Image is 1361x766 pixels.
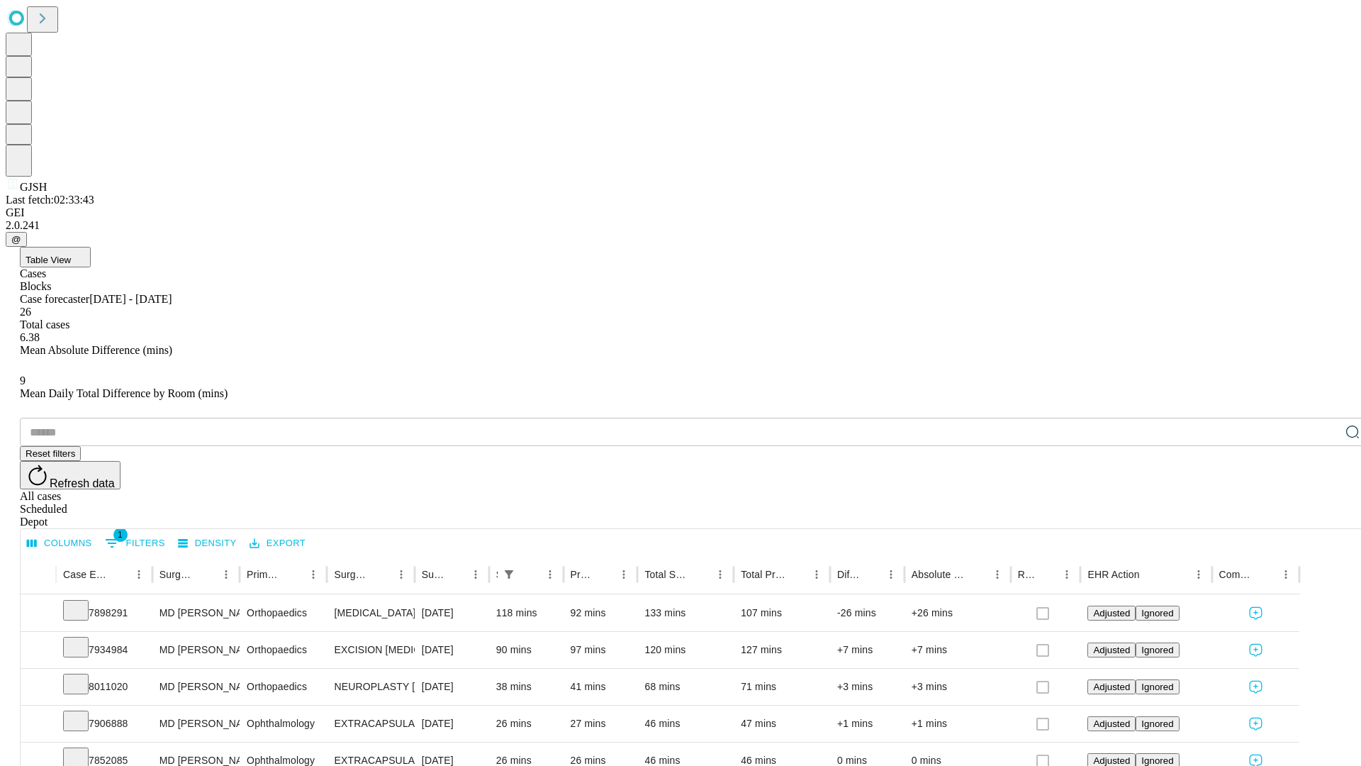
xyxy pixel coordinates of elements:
[334,706,407,742] div: EXTRACAPSULAR CATARACT REMOVAL WITH [MEDICAL_DATA]
[1256,565,1276,584] button: Sort
[787,565,807,584] button: Sort
[741,632,823,668] div: 127 mins
[1018,569,1036,580] div: Resolved in EHR
[28,638,49,663] button: Expand
[837,669,897,705] div: +3 mins
[571,669,631,705] div: 41 mins
[28,675,49,700] button: Expand
[1219,569,1255,580] div: Comments
[129,565,149,584] button: Menu
[466,565,486,584] button: Menu
[422,706,482,742] div: [DATE]
[6,219,1355,232] div: 2.0.241
[109,565,129,584] button: Sort
[496,706,556,742] div: 26 mins
[571,569,593,580] div: Predicted In Room Duration
[26,255,71,265] span: Table View
[422,632,482,668] div: [DATE]
[741,706,823,742] div: 47 mins
[6,232,27,247] button: @
[520,565,540,584] button: Sort
[159,632,233,668] div: MD [PERSON_NAME] [PERSON_NAME]
[496,569,498,580] div: Scheduled In Room Duration
[1093,682,1130,692] span: Adjusted
[968,565,987,584] button: Sort
[861,565,881,584] button: Sort
[1093,608,1130,618] span: Adjusted
[196,565,216,584] button: Sort
[20,344,172,356] span: Mean Absolute Difference (mins)
[912,706,1004,742] div: +1 mins
[1037,565,1057,584] button: Sort
[20,387,228,399] span: Mean Daily Total Difference by Room (mins)
[1141,645,1173,655] span: Ignored
[334,569,369,580] div: Surgery Name
[159,669,233,705] div: MD [PERSON_NAME] [PERSON_NAME]
[1093,645,1130,655] span: Adjusted
[20,331,40,343] span: 6.38
[63,706,145,742] div: 7906888
[644,632,727,668] div: 120 mins
[284,565,303,584] button: Sort
[6,194,94,206] span: Last fetch: 02:33:43
[1141,608,1173,618] span: Ignored
[571,595,631,631] div: 92 mins
[28,712,49,737] button: Expand
[594,565,614,584] button: Sort
[26,448,75,459] span: Reset filters
[1087,569,1139,580] div: EHR Action
[63,595,145,631] div: 7898291
[1141,682,1173,692] span: Ignored
[63,632,145,668] div: 7934984
[912,569,966,580] div: Absolute Difference
[23,533,96,555] button: Select columns
[20,374,26,387] span: 9
[614,565,634,584] button: Menu
[113,528,128,542] span: 1
[63,669,145,705] div: 8011020
[247,569,282,580] div: Primary Service
[20,306,31,318] span: 26
[1093,755,1130,766] span: Adjusted
[496,632,556,668] div: 90 mins
[1093,718,1130,729] span: Adjusted
[644,595,727,631] div: 133 mins
[20,318,69,331] span: Total cases
[912,669,1004,705] div: +3 mins
[159,569,195,580] div: Surgeon Name
[422,669,482,705] div: [DATE]
[247,706,320,742] div: Ophthalmology
[837,706,897,742] div: +1 mins
[20,181,47,193] span: GJSH
[1057,565,1077,584] button: Menu
[807,565,827,584] button: Menu
[1141,565,1161,584] button: Sort
[334,669,407,705] div: NEUROPLASTY [MEDICAL_DATA] AT [GEOGRAPHIC_DATA]
[1087,643,1136,657] button: Adjusted
[50,477,115,489] span: Refresh data
[174,533,240,555] button: Density
[837,632,897,668] div: +7 mins
[1189,565,1209,584] button: Menu
[496,669,556,705] div: 38 mins
[1087,606,1136,621] button: Adjusted
[216,565,236,584] button: Menu
[1136,679,1179,694] button: Ignored
[159,706,233,742] div: MD [PERSON_NAME]
[741,569,785,580] div: Total Predicted Duration
[20,293,89,305] span: Case forecaster
[1087,679,1136,694] button: Adjusted
[837,595,897,631] div: -26 mins
[391,565,411,584] button: Menu
[20,446,81,461] button: Reset filters
[334,632,407,668] div: EXCISION [MEDICAL_DATA] WRIST
[246,533,309,555] button: Export
[6,206,1355,219] div: GEI
[571,706,631,742] div: 27 mins
[159,595,233,631] div: MD [PERSON_NAME] [PERSON_NAME]
[422,569,444,580] div: Surgery Date
[89,293,172,305] span: [DATE] - [DATE]
[741,595,823,631] div: 107 mins
[1141,755,1173,766] span: Ignored
[499,565,519,584] button: Show filters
